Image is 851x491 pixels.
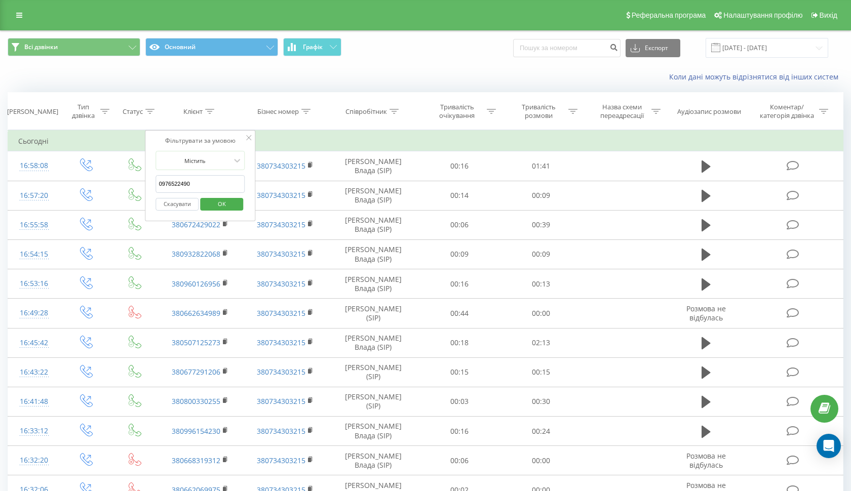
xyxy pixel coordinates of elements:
[200,198,243,211] button: OK
[595,103,649,120] div: Назва схеми переадресації
[18,421,50,441] div: 16:33:12
[328,151,419,181] td: [PERSON_NAME] Влада (SIP)
[7,107,58,116] div: [PERSON_NAME]
[500,446,582,475] td: 00:00
[419,239,500,269] td: 00:09
[500,239,582,269] td: 00:09
[257,426,305,436] a: 380734303215
[328,387,419,416] td: [PERSON_NAME] (SIP)
[183,107,203,116] div: Клієнт
[328,357,419,387] td: [PERSON_NAME] (SIP)
[172,308,220,318] a: 380662634989
[18,274,50,294] div: 16:53:16
[500,328,582,357] td: 02:13
[430,103,484,120] div: Тривалість очікування
[18,303,50,323] div: 16:49:28
[24,43,58,51] span: Всі дзвінки
[500,269,582,299] td: 00:13
[500,357,582,387] td: 00:15
[686,451,726,470] span: Розмова не відбулась
[669,72,843,81] a: Коли дані можуть відрізнятися вiд інших систем
[632,11,706,19] span: Реферальна програма
[257,161,305,171] a: 380734303215
[257,107,299,116] div: Бізнес номер
[18,362,50,382] div: 16:43:22
[172,396,220,406] a: 380800330255
[500,210,582,239] td: 00:39
[303,44,323,51] span: Графік
[419,387,500,416] td: 00:03
[723,11,802,19] span: Налаштування профілю
[328,446,419,475] td: [PERSON_NAME] Влада (SIP)
[172,367,220,377] a: 380677291206
[257,190,305,200] a: 380734303215
[419,417,500,446] td: 00:16
[757,103,817,120] div: Коментар/категорія дзвінка
[172,279,220,289] a: 380960126956
[18,244,50,264] div: 16:54:15
[328,181,419,210] td: [PERSON_NAME] Влада (SIP)
[328,269,419,299] td: [PERSON_NAME] Влада (SIP)
[328,417,419,446] td: [PERSON_NAME] Влада (SIP)
[8,131,843,151] td: Сьогодні
[18,333,50,353] div: 16:45:42
[283,38,341,56] button: Графік
[817,434,841,458] div: Open Intercom Messenger
[18,186,50,206] div: 16:57:20
[156,198,199,211] button: Скасувати
[500,387,582,416] td: 00:30
[18,392,50,412] div: 16:41:48
[257,279,305,289] a: 380734303215
[208,196,236,212] span: OK
[419,151,500,181] td: 00:16
[686,304,726,322] span: Розмова не відбулась
[500,181,582,210] td: 00:09
[419,328,500,357] td: 00:18
[257,220,305,229] a: 380734303215
[626,39,680,57] button: Експорт
[123,107,143,116] div: Статус
[172,338,220,347] a: 380507125273
[328,210,419,239] td: [PERSON_NAME] Влада (SIP)
[328,299,419,328] td: [PERSON_NAME] (SIP)
[18,156,50,176] div: 16:58:08
[172,426,220,436] a: 380996154230
[257,338,305,347] a: 380734303215
[69,103,98,120] div: Тип дзвінка
[419,446,500,475] td: 00:06
[257,308,305,318] a: 380734303215
[419,357,500,387] td: 00:15
[345,107,387,116] div: Співробітник
[156,175,245,193] input: Введіть значення
[500,417,582,446] td: 00:24
[419,181,500,210] td: 00:14
[500,151,582,181] td: 01:41
[172,220,220,229] a: 380672429022
[145,38,278,56] button: Основний
[677,107,741,116] div: Аудіозапис розмови
[512,103,566,120] div: Тривалість розмови
[328,239,419,269] td: [PERSON_NAME] Влада (SIP)
[257,456,305,465] a: 380734303215
[172,249,220,259] a: 380932822068
[156,136,245,146] div: Фільтрувати за умовою
[328,328,419,357] td: [PERSON_NAME] Влада (SIP)
[172,456,220,465] a: 380668319312
[513,39,621,57] input: Пошук за номером
[257,367,305,377] a: 380734303215
[500,299,582,328] td: 00:00
[8,38,140,56] button: Всі дзвінки
[257,249,305,259] a: 380734303215
[419,269,500,299] td: 00:16
[257,396,305,406] a: 380734303215
[820,11,837,19] span: Вихід
[18,451,50,470] div: 16:32:20
[419,299,500,328] td: 00:44
[419,210,500,239] td: 00:06
[18,215,50,235] div: 16:55:58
